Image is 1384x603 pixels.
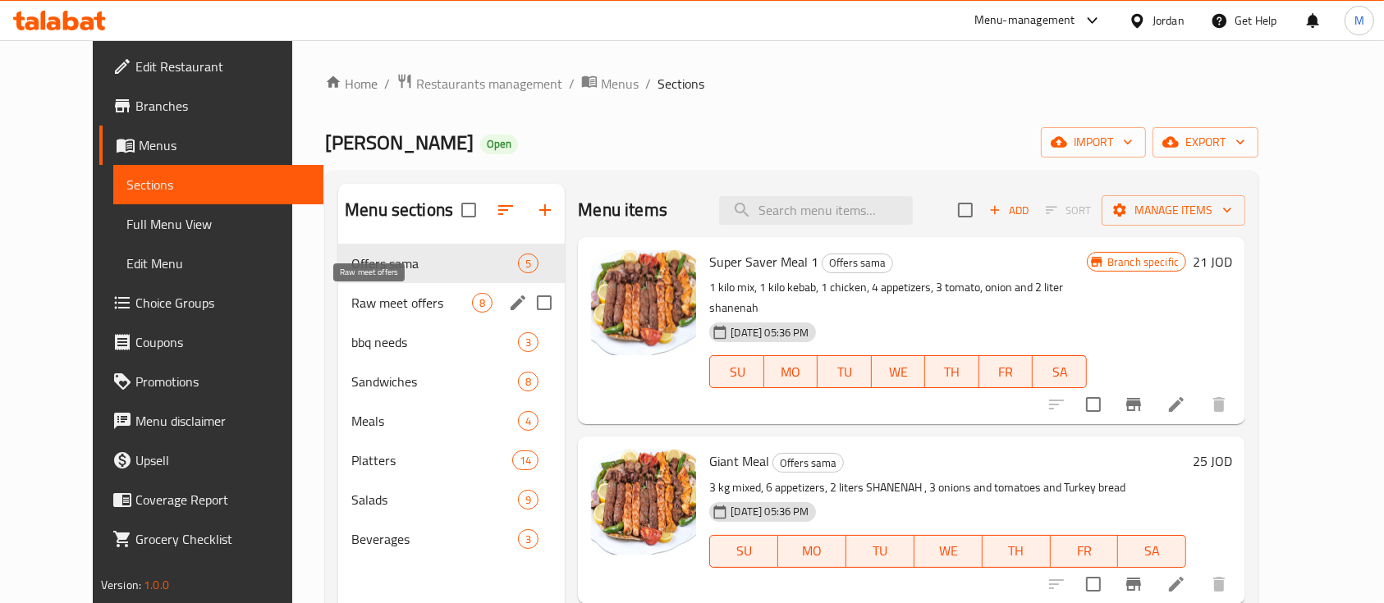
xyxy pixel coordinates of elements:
[914,535,983,568] button: WE
[518,372,538,391] div: items
[518,332,538,352] div: items
[569,74,575,94] li: /
[338,401,565,441] div: Meals4
[135,411,311,431] span: Menu disclaimer
[135,332,311,352] span: Coupons
[764,355,818,388] button: MO
[99,126,324,165] a: Menus
[1114,385,1153,424] button: Branch-specific-item
[1153,127,1258,158] button: export
[818,355,872,388] button: TU
[135,490,311,509] span: Coverage Report
[101,574,141,596] span: Version:
[338,362,565,401] div: Sandwiches8
[932,360,973,384] span: TH
[351,372,518,391] span: Sandwiches
[338,322,565,362] div: bbq needs3
[351,332,518,352] span: bbq needs
[601,74,639,94] span: Menus
[325,124,474,161] span: [PERSON_NAME]
[785,539,840,563] span: MO
[396,73,562,94] a: Restaurants management
[824,360,865,384] span: TU
[351,411,518,431] span: Meals
[338,441,565,480] div: Platters14
[1051,535,1119,568] button: FR
[135,293,311,313] span: Choice Groups
[139,135,311,155] span: Menus
[1166,132,1245,153] span: export
[709,449,769,473] span: Giant Meal
[99,86,324,126] a: Branches
[1125,539,1180,563] span: SA
[709,355,763,388] button: SU
[983,198,1035,223] button: Add
[1166,395,1186,414] a: Edit menu item
[1115,200,1232,221] span: Manage items
[99,519,324,559] a: Grocery Checklist
[987,201,1031,220] span: Add
[338,519,565,559] div: Beverages3
[345,198,453,222] h2: Menu sections
[1033,355,1087,388] button: SA
[416,74,562,94] span: Restaurants management
[1199,385,1239,424] button: delete
[878,360,919,384] span: WE
[351,490,518,509] span: Salads
[126,175,311,194] span: Sections
[983,535,1051,568] button: TH
[325,73,1258,94] nav: breadcrumb
[1118,535,1186,568] button: SA
[513,453,538,468] span: 14
[351,293,472,313] span: Raw meet offers
[1153,11,1185,30] div: Jordan
[1101,254,1185,270] span: Branch specific
[99,480,324,519] a: Coverage Report
[773,454,843,473] span: Offers sama
[518,411,538,431] div: items
[591,250,696,355] img: Super Saver Meal 1
[113,165,324,204] a: Sections
[1041,127,1146,158] button: import
[591,450,696,555] img: Giant Meal
[578,198,667,222] h2: Menu items
[778,535,846,568] button: MO
[989,539,1044,563] span: TH
[351,254,518,273] div: Offers sama
[451,193,486,227] span: Select all sections
[338,480,565,519] div: Salads9
[518,490,538,509] div: items
[135,372,311,391] span: Promotions
[519,335,538,350] span: 3
[853,539,908,563] span: TU
[872,355,926,388] button: WE
[1102,195,1245,226] button: Manage items
[948,193,983,227] span: Select section
[519,492,538,508] span: 9
[709,249,818,274] span: Super Saver Meal 1
[506,290,530,315] button: edit
[512,450,538,470] div: items
[472,293,493,313] div: items
[1076,567,1111,601] span: Select to update
[519,374,538,390] span: 8
[772,453,844,473] div: Offers sama
[822,254,893,273] div: Offers sama
[1057,539,1112,563] span: FR
[473,295,492,311] span: 8
[99,441,324,480] a: Upsell
[126,214,311,234] span: Full Menu View
[709,277,1087,318] p: 1 kilo mix, 1 kilo kebab, 1 chicken, 4 appetizers, 3 tomato, onion and 2 liter shanenah
[519,413,538,429] span: 4
[519,532,538,547] span: 3
[1035,198,1102,223] span: Select section first
[645,74,651,94] li: /
[338,283,565,322] div: Raw meet offers8edit
[717,539,772,563] span: SU
[1354,11,1364,30] span: M
[581,73,639,94] a: Menus
[351,450,512,470] div: Platters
